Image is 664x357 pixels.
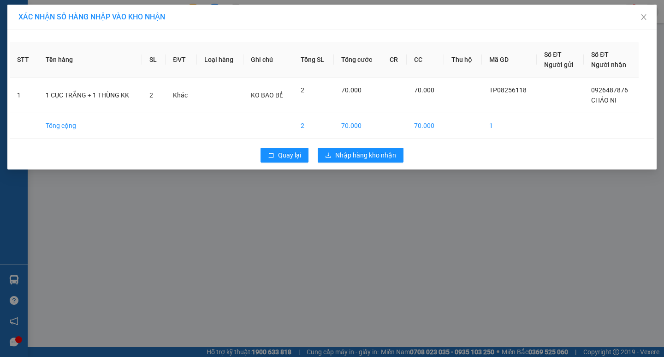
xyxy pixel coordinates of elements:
td: 70.000 [334,113,382,139]
td: 1 [482,113,537,139]
button: rollbackQuay lại [261,148,308,163]
span: XÁC NHẬN SỐ HÀNG NHẬP VÀO KHO NHẬN [18,12,165,21]
th: CR [382,42,407,78]
span: KO BAO BỂ [251,91,283,99]
span: CHÁO NI [591,97,617,104]
span: 70.000 [414,86,434,94]
span: close [640,13,647,21]
td: Tổng cộng [38,113,142,139]
td: 1 [10,78,38,113]
td: 70.000 [407,113,444,139]
th: ĐVT [166,42,197,78]
strong: BIÊN NHẬN GỬI HÀNG [31,5,107,14]
th: Mã GD [482,42,537,78]
span: THẦY MINH [70,18,109,27]
button: Close [631,5,657,30]
span: download [325,152,332,159]
span: 2 [301,86,304,94]
th: Ghi chú [243,42,293,78]
span: TRÍ [49,50,61,59]
th: Tên hàng [38,42,142,78]
th: SL [142,42,166,78]
span: 2 [149,91,153,99]
p: GỬI: [4,18,135,27]
span: VP [PERSON_NAME] ([GEOGRAPHIC_DATA]) [4,31,93,48]
th: Thu hộ [444,42,482,78]
span: Số ĐT [591,51,609,58]
td: 2 [293,113,334,139]
th: Tổng SL [293,42,334,78]
span: Người gửi [544,61,574,68]
p: NHẬN: [4,31,135,48]
span: Người nhận [591,61,626,68]
td: 1 CỤC TRẮNG + 1 THÙNG KK [38,78,142,113]
td: Khác [166,78,197,113]
span: 0926487876 [591,86,628,94]
th: CC [407,42,444,78]
span: VP Càng Long - [19,18,109,27]
th: Tổng cước [334,42,382,78]
span: 70.000 [341,86,362,94]
span: TP08256118 [489,86,527,94]
span: GIAO: [4,60,22,69]
span: Nhập hàng kho nhận [335,150,396,160]
span: rollback [268,152,274,159]
button: downloadNhập hàng kho nhận [318,148,403,163]
span: 0988993536 - [4,50,61,59]
span: Số ĐT [544,51,562,58]
th: STT [10,42,38,78]
span: Quay lại [278,150,301,160]
th: Loại hàng [197,42,243,78]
